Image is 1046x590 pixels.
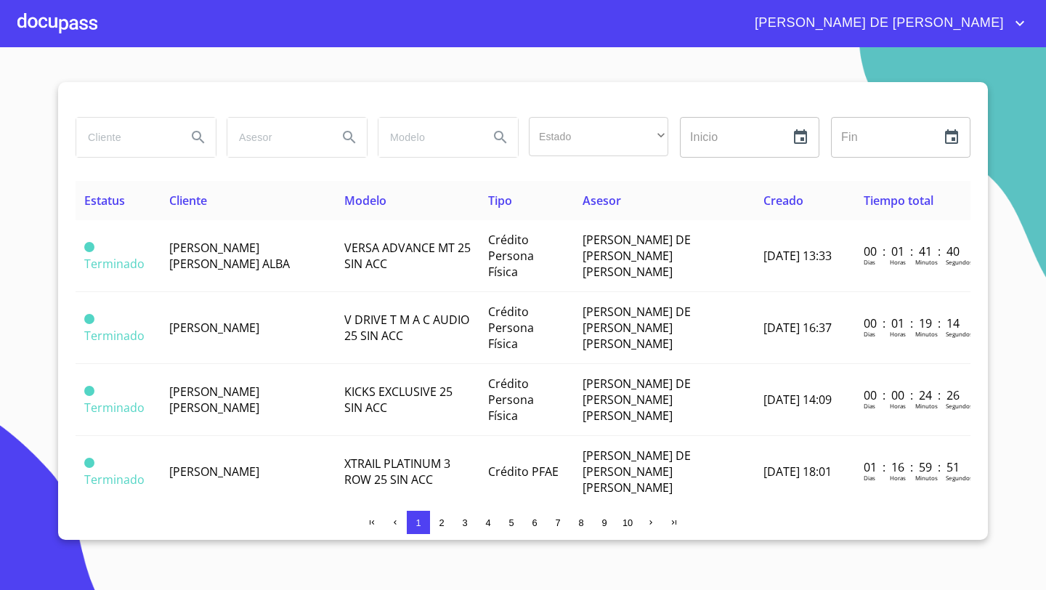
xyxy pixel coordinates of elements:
p: 01 : 16 : 59 : 51 [864,459,962,475]
span: 4 [485,517,490,528]
button: 3 [453,511,477,534]
span: 7 [555,517,560,528]
span: XTRAIL PLATINUM 3 ROW 25 SIN ACC [344,456,450,488]
p: Segundos [946,258,973,266]
span: 8 [578,517,583,528]
span: Cliente [169,193,207,209]
p: 00 : 01 : 41 : 40 [864,243,962,259]
span: [PERSON_NAME] [PERSON_NAME] ALBA [169,240,290,272]
p: 00 : 00 : 24 : 26 [864,387,962,403]
p: Segundos [946,330,973,338]
p: Minutos [915,258,938,266]
span: Crédito Persona Física [488,232,534,280]
span: 1 [415,517,421,528]
span: 3 [462,517,467,528]
p: Dias [864,402,875,410]
p: Dias [864,474,875,482]
button: 2 [430,511,453,534]
span: 10 [623,517,633,528]
span: [DATE] 14:09 [763,392,832,408]
span: [DATE] 16:37 [763,320,832,336]
p: Minutos [915,474,938,482]
button: 4 [477,511,500,534]
span: Terminado [84,256,145,272]
p: Horas [890,258,906,266]
span: Crédito Persona Física [488,304,534,352]
span: [PERSON_NAME] DE [PERSON_NAME] [PERSON_NAME] [583,376,691,424]
p: Minutos [915,402,938,410]
span: Modelo [344,193,386,209]
button: 10 [616,511,639,534]
span: Asesor [583,193,621,209]
p: Segundos [946,402,973,410]
button: 8 [569,511,593,534]
span: [PERSON_NAME] [169,320,259,336]
span: 5 [508,517,514,528]
span: 6 [532,517,537,528]
input: search [378,118,477,157]
span: [PERSON_NAME] [PERSON_NAME] [169,384,259,416]
div: ​ [529,117,668,156]
span: KICKS EXCLUSIVE 25 SIN ACC [344,384,453,416]
p: Horas [890,330,906,338]
span: 2 [439,517,444,528]
span: [PERSON_NAME] DE [PERSON_NAME] [PERSON_NAME] [583,232,691,280]
span: [PERSON_NAME] DE [PERSON_NAME] [744,12,1011,35]
p: 00 : 01 : 19 : 14 [864,315,962,331]
span: Tiempo total [864,193,933,209]
button: 7 [546,511,569,534]
button: 1 [407,511,430,534]
input: search [76,118,175,157]
button: 5 [500,511,523,534]
span: 9 [601,517,607,528]
span: Terminado [84,458,94,468]
button: 6 [523,511,546,534]
span: Estatus [84,193,125,209]
span: Creado [763,193,803,209]
p: Horas [890,474,906,482]
span: [PERSON_NAME] [169,464,259,480]
span: Crédito Persona Física [488,376,534,424]
button: Search [332,120,367,155]
p: Dias [864,330,875,338]
p: Dias [864,258,875,266]
button: Search [483,120,518,155]
span: V DRIVE T M A C AUDIO 25 SIN ACC [344,312,469,344]
button: account of current user [744,12,1029,35]
span: Terminado [84,386,94,396]
p: Horas [890,402,906,410]
span: [PERSON_NAME] DE [PERSON_NAME] [PERSON_NAME] [583,448,691,496]
span: Terminado [84,314,94,324]
span: VERSA ADVANCE MT 25 SIN ACC [344,240,471,272]
p: Segundos [946,474,973,482]
span: Tipo [488,193,512,209]
button: 9 [593,511,616,534]
span: [DATE] 13:33 [763,248,832,264]
p: Minutos [915,330,938,338]
input: search [227,118,326,157]
span: Terminado [84,328,145,344]
span: Terminado [84,400,145,416]
span: [DATE] 18:01 [763,464,832,480]
span: Crédito PFAE [488,464,559,480]
span: Terminado [84,472,145,488]
button: Search [181,120,216,155]
span: [PERSON_NAME] DE [PERSON_NAME] [PERSON_NAME] [583,304,691,352]
span: Terminado [84,242,94,252]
